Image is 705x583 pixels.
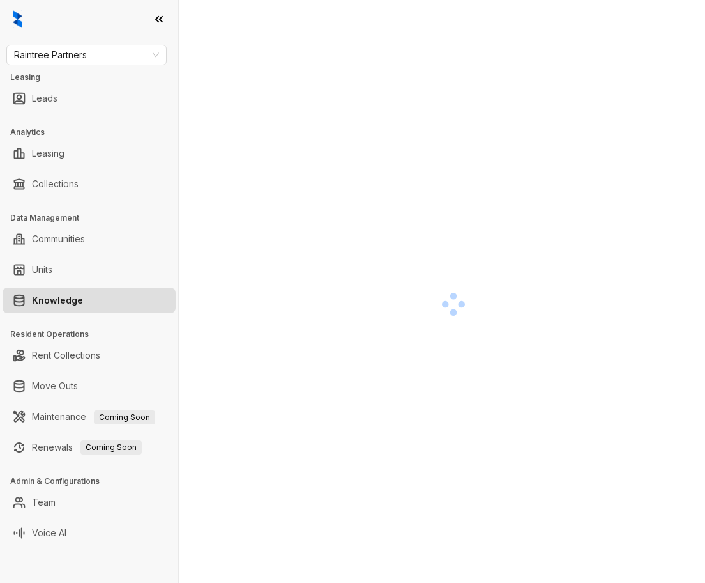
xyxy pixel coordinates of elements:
[14,45,159,65] span: Raintree Partners
[32,226,85,252] a: Communities
[32,86,57,111] a: Leads
[3,490,176,515] li: Team
[3,141,176,166] li: Leasing
[32,435,142,460] a: RenewalsComing Soon
[3,86,176,111] li: Leads
[3,226,176,252] li: Communities
[10,127,178,138] h3: Analytics
[32,171,79,197] a: Collections
[32,343,100,368] a: Rent Collections
[32,373,78,399] a: Move Outs
[3,373,176,399] li: Move Outs
[3,520,176,546] li: Voice AI
[32,288,83,313] a: Knowledge
[13,10,22,28] img: logo
[10,212,178,224] h3: Data Management
[3,288,176,313] li: Knowledge
[3,404,176,430] li: Maintenance
[32,257,52,283] a: Units
[94,410,155,424] span: Coming Soon
[3,257,176,283] li: Units
[32,490,56,515] a: Team
[10,476,178,487] h3: Admin & Configurations
[10,72,178,83] h3: Leasing
[10,329,178,340] h3: Resident Operations
[80,440,142,455] span: Coming Soon
[3,171,176,197] li: Collections
[3,343,176,368] li: Rent Collections
[32,141,64,166] a: Leasing
[3,435,176,460] li: Renewals
[32,520,66,546] a: Voice AI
